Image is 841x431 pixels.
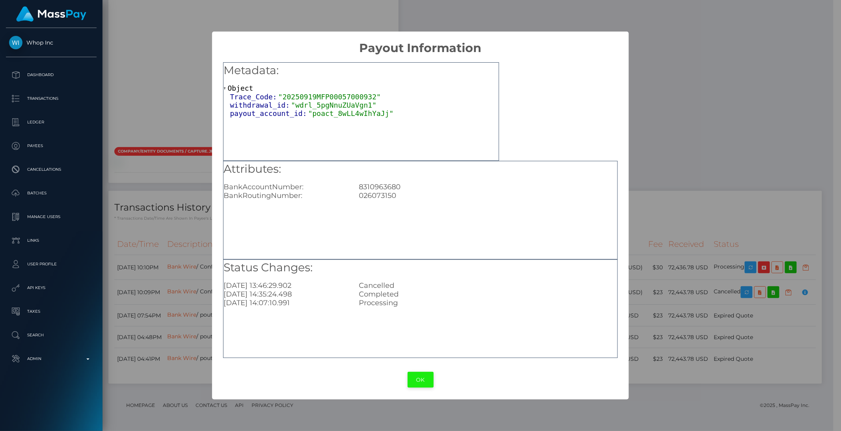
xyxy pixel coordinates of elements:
[9,211,93,223] p: Manage Users
[16,6,86,22] img: MassPay Logo
[9,164,93,175] p: Cancellations
[218,281,353,290] div: [DATE] 13:46:29.902
[353,299,623,307] div: Processing
[218,191,353,200] div: BankRoutingNumber:
[9,235,93,246] p: Links
[218,299,353,307] div: [DATE] 14:07:10.991
[9,353,93,365] p: Admin
[9,36,22,49] img: Whop Inc
[353,191,623,200] div: 026073150
[9,187,93,199] p: Batches
[227,84,253,92] span: Object
[224,260,617,276] h5: Status Changes:
[230,93,278,101] span: Trace_Code:
[408,372,434,388] button: OK
[230,109,308,118] span: payout_account_id:
[353,290,623,299] div: Completed
[9,93,93,104] p: Transactions
[278,93,381,101] span: "20250919MFP00057000932"
[9,306,93,317] p: Taxes
[291,101,377,109] span: "wdrl_5pgNnuZUaVgn1"
[218,183,353,191] div: BankAccountNumber:
[212,32,629,55] h2: Payout Information
[308,109,394,118] span: "poact_8wLL4wIhYaJj"
[9,329,93,341] p: Search
[9,258,93,270] p: User Profile
[353,183,623,191] div: 8310963680
[353,281,623,290] div: Cancelled
[9,282,93,294] p: API Keys
[6,39,97,46] span: Whop Inc
[224,161,617,177] h5: Attributes:
[9,140,93,152] p: Payees
[218,290,353,299] div: [DATE] 14:35:24.498
[9,116,93,128] p: Ledger
[224,63,499,78] h5: Metadata:
[230,101,291,109] span: withdrawal_id:
[9,69,93,81] p: Dashboard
